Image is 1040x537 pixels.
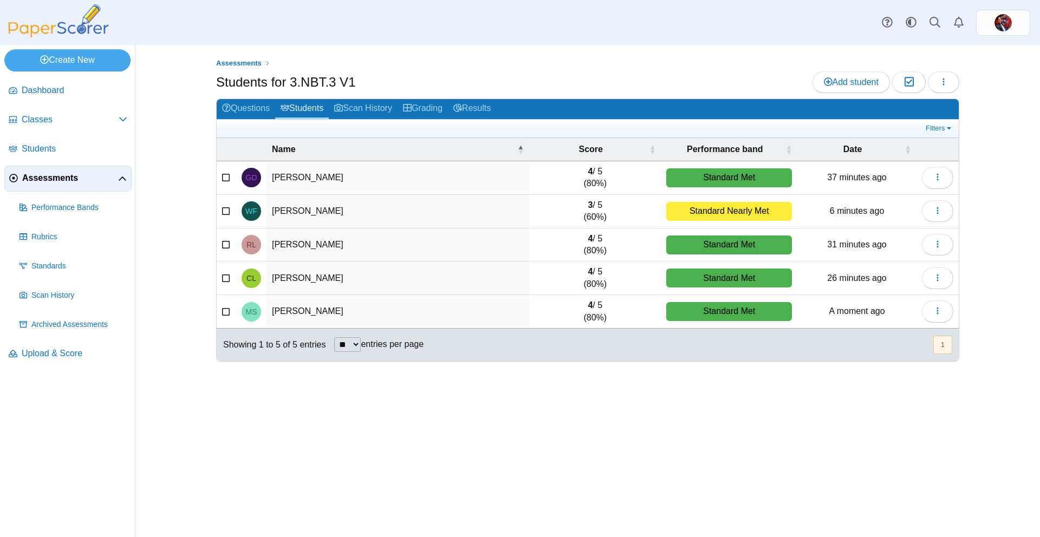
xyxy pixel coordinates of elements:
a: Add student [812,71,890,93]
a: Assessments [4,166,132,192]
button: 1 [933,336,952,353]
span: Standards [31,261,127,272]
span: Scan History [31,290,127,301]
td: [PERSON_NAME] [266,195,529,228]
b: 3 [588,200,593,209]
a: Standards [15,253,132,279]
span: Midori Smith [246,308,257,316]
h1: Students for 3.NBT.3 V1 [216,73,355,91]
span: Name [272,143,515,155]
a: Students [4,136,132,162]
b: 4 [588,167,593,176]
a: Scan History [15,283,132,309]
span: Rocco Leone [246,241,256,248]
label: entries per page [361,339,424,349]
td: / 5 (80%) [529,261,661,295]
span: Greg Mullen [994,14,1012,31]
time: Oct 6, 2025 at 1:44 PM [829,306,885,316]
span: Performance band : Activate to sort [785,144,792,155]
div: Standard Nearly Met [666,202,792,221]
a: PaperScorer [4,30,113,39]
a: Grading [398,99,448,119]
a: Performance Bands [15,195,132,221]
span: Wren Farrow [245,207,257,215]
span: Date : Activate to sort [905,144,911,155]
a: Questions [217,99,275,119]
span: Assessments [216,59,262,67]
nav: pagination [932,336,952,353]
td: / 5 (80%) [529,228,661,262]
a: Assessments [213,57,264,70]
a: Archived Assessments [15,312,132,338]
span: Name : Activate to invert sorting [517,144,524,155]
span: Rubrics [31,232,127,243]
td: / 5 (80%) [529,161,661,195]
span: Glen Dietrich [246,174,257,181]
span: Upload & Score [22,348,127,359]
div: Standard Met [666,268,792,287]
span: Score [535,143,647,155]
td: [PERSON_NAME] [266,161,529,195]
div: Standard Met [666,235,792,254]
span: Add student [824,77,879,87]
a: Upload & Score [4,341,132,367]
a: Filters [923,123,956,134]
span: Score : Activate to sort [649,144,655,155]
td: [PERSON_NAME] [266,261,529,295]
a: Results [448,99,496,119]
a: Create New [4,49,131,71]
img: PaperScorer [4,4,113,37]
div: Showing 1 to 5 of 5 entries [217,329,326,361]
span: Students [22,143,127,155]
img: ps.yyrSfKExD6VWH9yo [994,14,1012,31]
div: Standard Met [666,302,792,321]
a: Classes [4,107,132,133]
div: Standard Met [666,168,792,187]
span: Performance band [666,143,783,155]
td: / 5 (80%) [529,295,661,329]
time: Oct 6, 2025 at 1:13 PM [827,240,886,249]
b: 4 [588,300,593,310]
time: Oct 6, 2025 at 1:18 PM [827,273,886,283]
span: Performance Bands [31,202,127,213]
b: 4 [588,267,593,276]
span: Date [803,143,902,155]
span: Archived Assessments [31,319,127,330]
span: Classes [22,114,119,126]
span: Assessments [22,172,118,184]
td: [PERSON_NAME] [266,295,529,329]
span: Dashboard [22,84,127,96]
span: Cathleen Lynch [246,274,256,282]
td: [PERSON_NAME] [266,228,529,262]
a: Alerts [947,11,971,35]
a: Rubrics [15,224,132,250]
td: / 5 (60%) [529,195,661,228]
a: Students [275,99,329,119]
time: Oct 6, 2025 at 1:38 PM [830,206,885,215]
a: ps.yyrSfKExD6VWH9yo [976,10,1030,36]
time: Oct 6, 2025 at 1:07 PM [827,173,886,182]
a: Scan History [329,99,398,119]
a: Dashboard [4,78,132,104]
b: 4 [588,234,593,243]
